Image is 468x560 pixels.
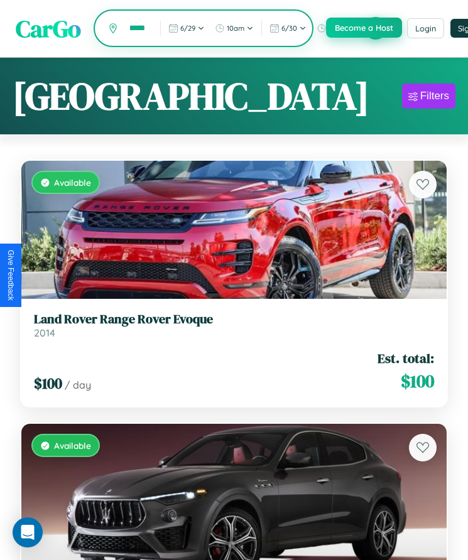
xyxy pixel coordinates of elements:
[420,90,449,102] div: Filters
[313,21,359,36] button: 10am
[407,18,444,38] button: Login
[378,349,434,367] span: Est. total:
[402,83,455,109] button: Filters
[54,177,91,188] span: Available
[34,373,62,394] span: $ 100
[266,21,310,36] button: 6/30
[180,24,195,33] span: 6 / 29
[13,70,369,122] h1: [GEOGRAPHIC_DATA]
[6,250,15,301] div: Give Feedback
[211,21,258,36] button: 10am
[401,369,434,394] span: $ 100
[326,18,402,38] button: Become a Host
[227,24,244,33] span: 10am
[281,24,297,33] span: 6 / 30
[13,517,43,547] div: Open Intercom Messenger
[16,12,81,45] span: CarGo
[34,311,434,326] h3: Land Rover Range Rover Evoque
[54,440,91,451] span: Available
[34,326,55,339] span: 2014
[165,21,209,36] button: 6/29
[34,311,434,339] a: Land Rover Range Rover Evoque2014
[65,379,91,391] span: / day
